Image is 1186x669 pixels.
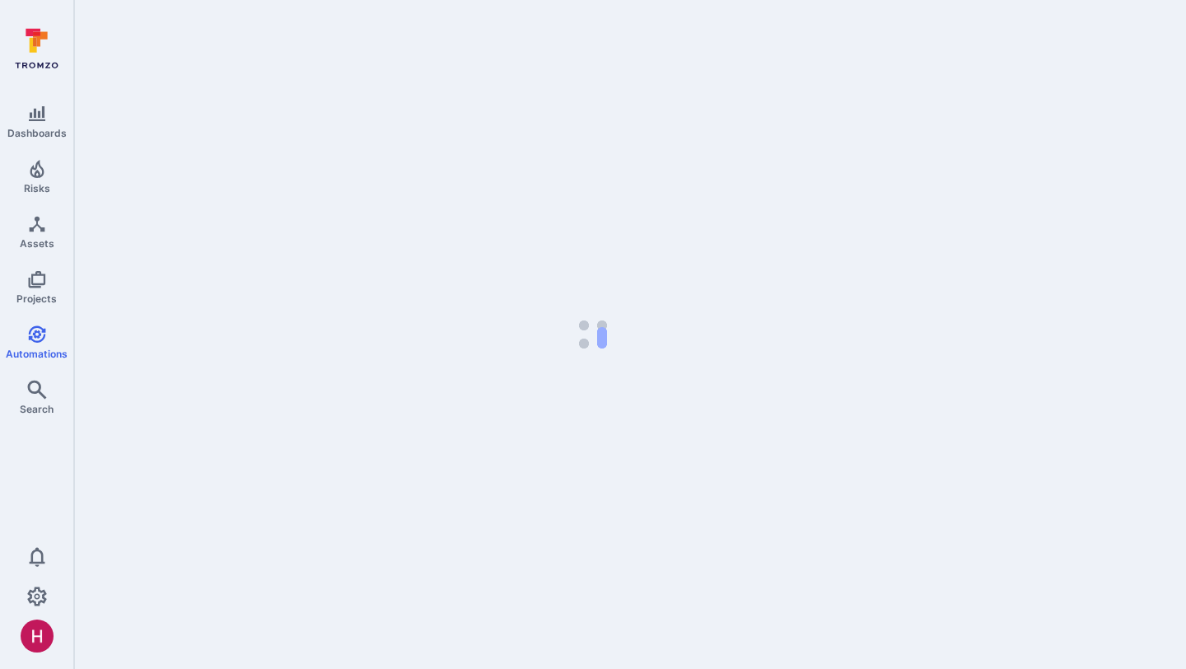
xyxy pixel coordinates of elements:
span: Dashboards [7,127,67,139]
span: Risks [24,182,50,194]
img: ACg8ocKzQzwPSwOZT_k9C736TfcBpCStqIZdMR9gXOhJgTaH9y_tsw=s96-c [21,620,54,653]
span: Search [20,403,54,415]
span: Assets [20,237,54,250]
div: Harshil Parikh [21,620,54,653]
span: Automations [6,348,68,360]
span: Projects [16,292,57,305]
